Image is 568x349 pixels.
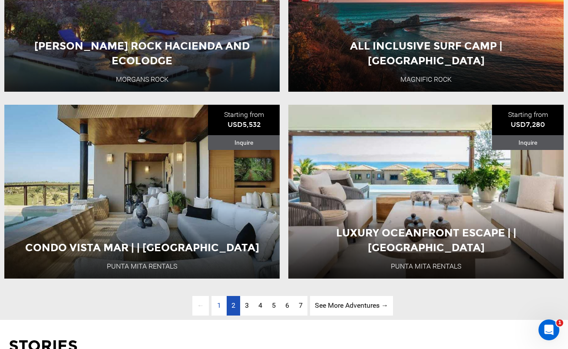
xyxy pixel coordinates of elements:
[285,301,289,309] span: 6
[245,301,249,309] span: 3
[310,296,393,316] a: See More Adventures → page
[192,296,209,316] span: ←
[175,296,393,316] ul: Pagination
[212,296,226,316] span: 1
[538,319,559,340] iframe: Intercom live chat
[231,301,235,309] span: 2
[272,301,276,309] span: 5
[258,301,262,309] span: 4
[299,301,303,309] span: 7
[556,319,563,326] span: 1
